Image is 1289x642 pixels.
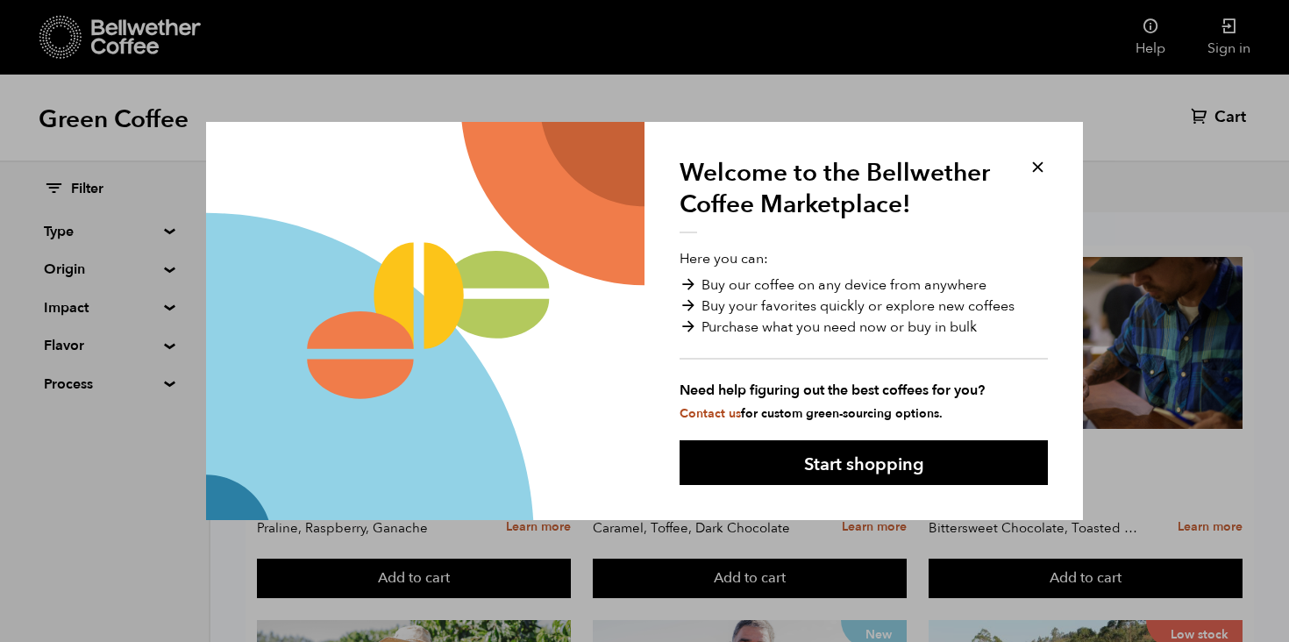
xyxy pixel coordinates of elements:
[680,275,1048,296] li: Buy our coffee on any device from anywhere
[680,317,1048,338] li: Purchase what you need now or buy in bulk
[680,157,1004,234] h1: Welcome to the Bellwether Coffee Marketplace!
[680,405,741,422] a: Contact us
[680,380,1048,401] strong: Need help figuring out the best coffees for you?
[680,296,1048,317] li: Buy your favorites quickly or explore new coffees
[680,405,943,422] small: for custom green-sourcing options.
[680,440,1048,485] button: Start shopping
[680,248,1048,422] p: Here you can:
